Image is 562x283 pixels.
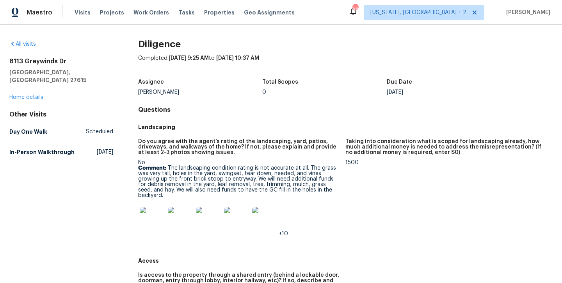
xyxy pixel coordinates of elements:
h5: Assignee [138,79,164,85]
h5: In-Person Walkthrough [9,148,75,156]
h5: Do you agree with the agent’s rating of the landscaping, yard, patios, driveways, and walkways of... [138,139,339,155]
span: [DATE] [97,148,113,156]
div: 1500 [345,160,546,165]
span: [PERSON_NAME] [503,9,550,16]
div: [DATE] [387,90,511,95]
span: Maestro [27,9,52,16]
h4: Questions [138,106,553,114]
span: Properties [204,9,235,16]
a: All visits [9,41,36,47]
div: 0 [262,90,387,95]
span: Scheduled [86,128,113,136]
span: Projects [100,9,124,16]
a: In-Person Walkthrough[DATE] [9,145,113,159]
span: [US_STATE], [GEOGRAPHIC_DATA] + 2 [370,9,466,16]
p: The landscaping condition rating is not accurate at all. The grass was very tall, holes in the ya... [138,165,339,198]
div: Completed: to [138,54,553,75]
span: [DATE] 9:25 AM [169,56,209,61]
span: Work Orders [133,9,169,16]
div: Other Visits [9,111,113,118]
div: [PERSON_NAME] [138,90,263,95]
h5: Landscaping [138,123,553,131]
h2: 8113 Greywinds Dr [9,57,113,65]
h5: Taking into consideration what is scoped for landscaping already, how much additional money is ne... [345,139,546,155]
h5: Access [138,257,553,265]
a: Home details [9,95,43,100]
div: 69 [352,5,358,13]
span: Tasks [178,10,195,15]
b: Comment: [138,165,166,171]
div: No [138,160,339,236]
span: Visits [75,9,91,16]
h5: [GEOGRAPHIC_DATA], [GEOGRAPHIC_DATA] 27615 [9,68,113,84]
span: Geo Assignments [244,9,295,16]
span: +10 [279,231,288,236]
h2: Diligence [138,40,553,48]
a: Day One WalkScheduled [9,125,113,139]
h5: Day One Walk [9,128,47,136]
h5: Due Date [387,79,412,85]
span: [DATE] 10:37 AM [216,56,259,61]
h5: Total Scopes [262,79,298,85]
